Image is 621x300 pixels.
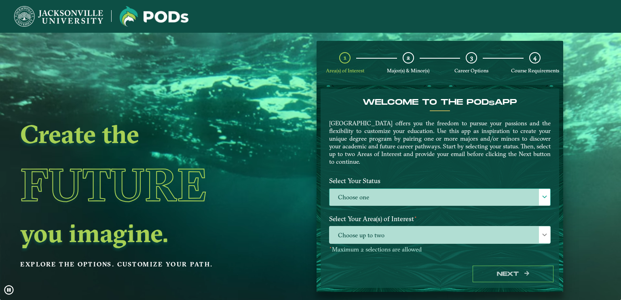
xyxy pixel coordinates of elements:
span: Career Options [454,68,488,74]
h4: Welcome to the POD app [329,97,551,107]
label: Choose one [330,189,550,206]
span: Area(s) of Interest [326,68,364,74]
h2: Create the [20,123,259,145]
span: 2 [407,54,410,61]
span: 3 [470,54,473,61]
img: Jacksonville University logo [120,6,188,27]
label: Select Your Status [323,173,557,188]
h1: Future [20,148,259,222]
span: Course Requirements [511,68,559,74]
label: Enter your email below to receive a summary of the POD that you create. [323,259,557,274]
p: Maximum 2 selections are allowed [329,246,551,254]
span: 4 [533,54,537,61]
p: [GEOGRAPHIC_DATA] offers you the freedom to pursue your passions and the flexibility to customize... [329,119,551,165]
label: Select Your Area(s) of Interest [323,211,557,226]
h2: you imagine. [20,222,259,244]
sub: s [489,99,494,107]
p: Explore the options. Customize your path. [20,258,259,270]
span: Major(s) & Minor(s) [387,68,429,74]
button: Next [473,266,553,282]
sup: ⋆ [414,214,417,220]
span: 1 [344,54,346,61]
img: Jacksonville University logo [14,6,103,27]
span: Choose up to two [330,226,550,244]
sup: ⋆ [329,245,332,250]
